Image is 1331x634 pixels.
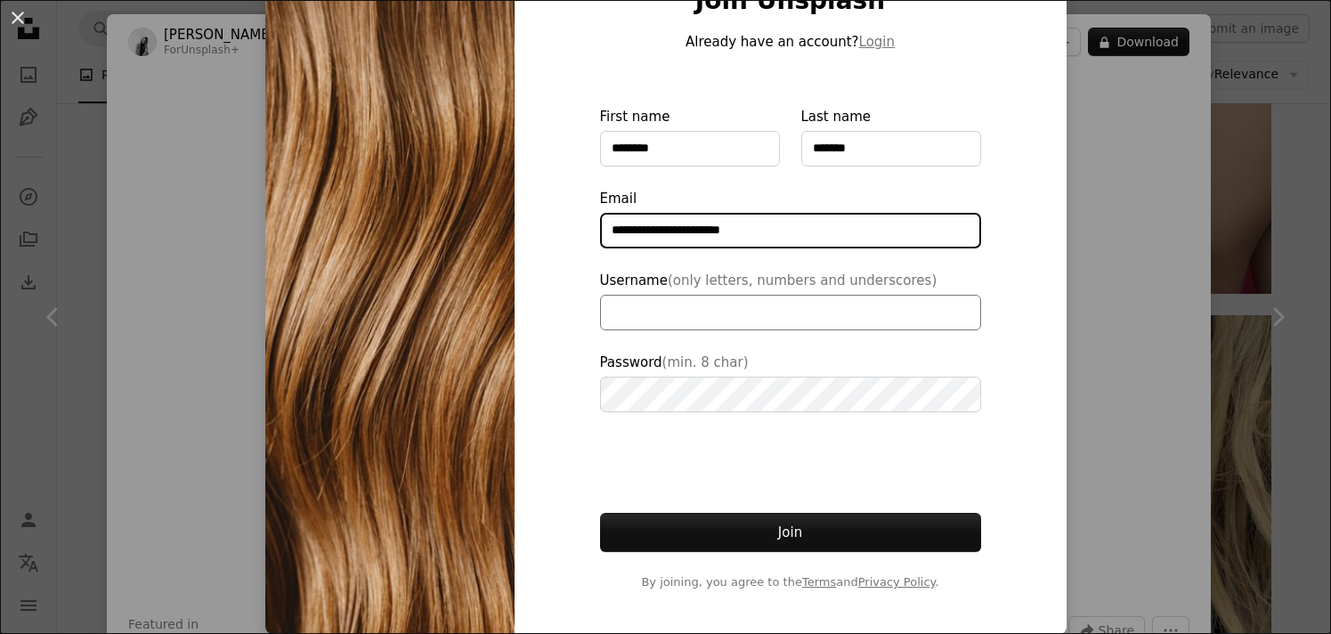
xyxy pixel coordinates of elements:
[600,31,981,53] p: Already have an account?
[600,270,981,330] label: Username
[858,575,936,589] a: Privacy Policy
[600,295,981,330] input: Username(only letters, numbers and underscores)
[600,188,981,248] label: Email
[802,575,836,589] a: Terms
[600,106,780,167] label: First name
[801,131,981,167] input: Last name
[600,377,981,412] input: Password(min. 8 char)
[600,573,981,591] span: By joining, you agree to the and .
[600,513,981,552] button: Join
[859,31,895,53] button: Login
[600,213,981,248] input: Email
[668,272,937,289] span: (only letters, numbers and underscores)
[662,354,749,370] span: (min. 8 char)
[600,352,981,412] label: Password
[600,131,780,167] input: First name
[801,106,981,167] label: Last name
